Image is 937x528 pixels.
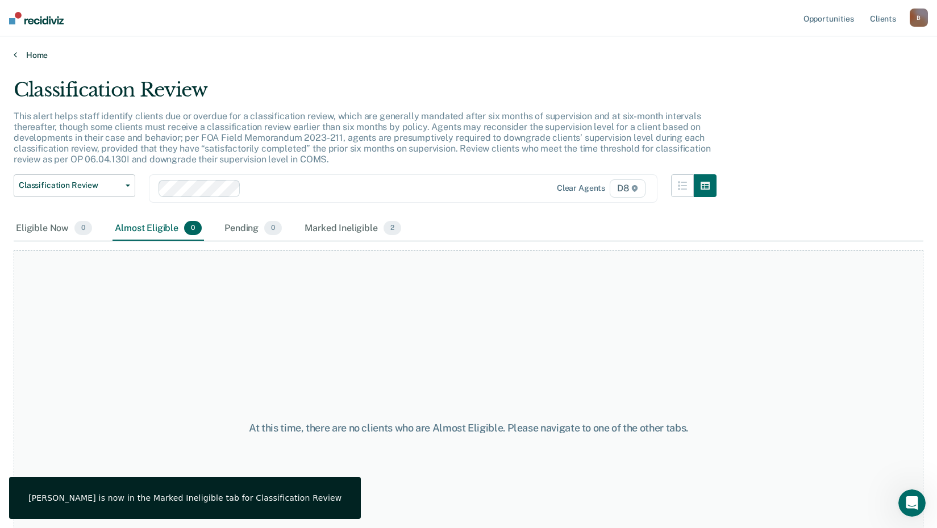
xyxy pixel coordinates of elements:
button: B [910,9,928,27]
span: D8 [610,179,646,198]
div: Marked Ineligible2 [302,216,403,241]
span: 0 [264,221,282,236]
div: Almost Eligible0 [113,216,204,241]
span: 0 [184,221,202,236]
p: This alert helps staff identify clients due or overdue for a classification review, which are gen... [14,111,710,165]
div: Classification Review [14,78,717,111]
span: 2 [384,221,401,236]
div: Pending0 [222,216,284,241]
span: 0 [74,221,92,236]
a: Home [14,50,923,60]
div: Eligible Now0 [14,216,94,241]
button: Classification Review [14,174,135,197]
img: Recidiviz [9,12,64,24]
div: Clear agents [557,183,605,193]
iframe: Intercom live chat [898,489,926,517]
div: [PERSON_NAME] is now in the Marked Ineligible tab for Classification Review [28,493,342,503]
div: At this time, there are no clients who are Almost Eligible. Please navigate to one of the other t... [241,422,696,434]
span: Classification Review [19,181,121,190]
